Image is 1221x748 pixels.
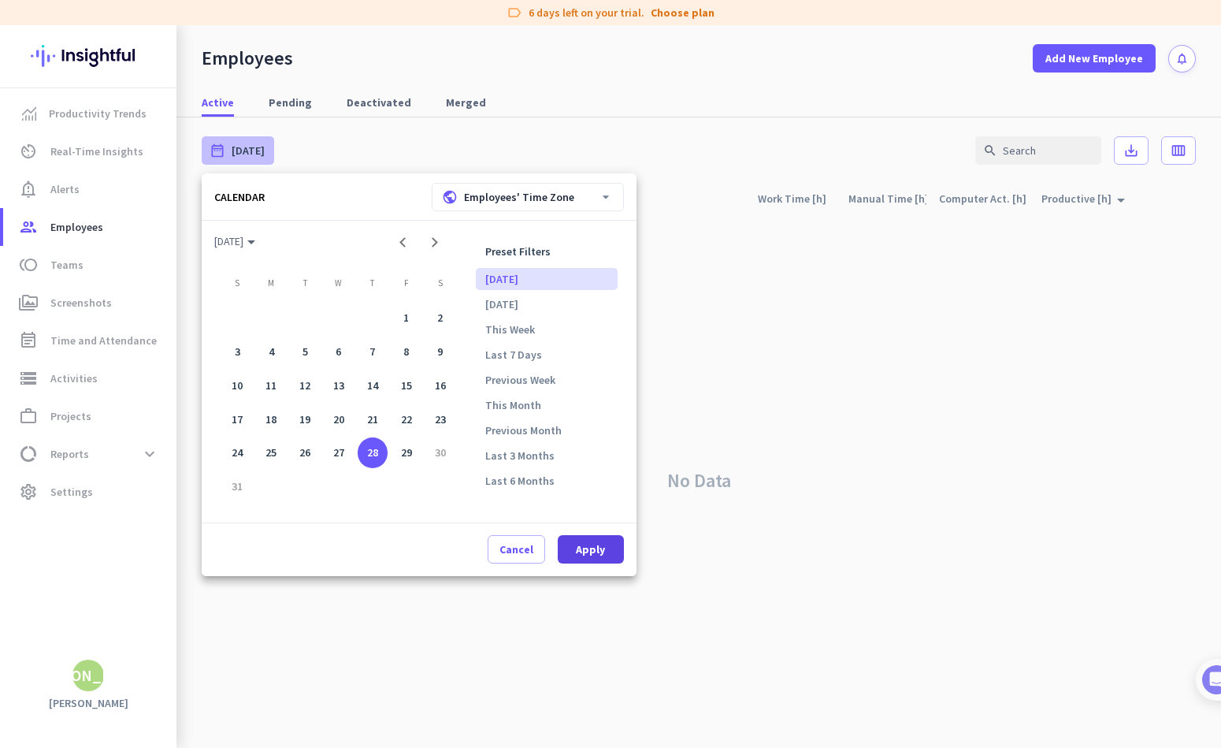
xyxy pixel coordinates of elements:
td: August 2, 2025 [423,301,457,335]
button: Cancel [488,535,545,564]
div: 31 [222,471,253,502]
div: 14 [358,370,388,400]
td: August 16, 2025 [423,368,457,402]
td: August 19, 2025 [288,402,322,436]
div: 4 [256,337,287,367]
td: August 13, 2025 [322,368,356,402]
div: 18 [256,404,287,434]
td: August 20, 2025 [322,402,356,436]
li: Last 3 Months [476,445,618,467]
li: This Month [476,394,618,416]
td: August 12, 2025 [288,368,322,402]
li: [DATE] [476,268,618,290]
div: 7 [358,337,388,367]
div: Employees' Time Zone [442,189,574,205]
div: 16 [425,370,455,400]
div: 12 [290,370,321,400]
td: August 17, 2025 [221,402,254,436]
div: 17 [222,404,253,434]
div: 3 [222,337,253,367]
button: Previous month [388,227,419,259]
td: August 18, 2025 [254,402,288,436]
div: 20 [324,404,354,434]
div: 5 [290,337,321,367]
div: 10 [222,370,253,400]
td: August 4, 2025 [254,334,288,368]
button: Apply [558,535,624,564]
div: 15 [391,370,421,400]
div: CALENDAR [214,190,265,204]
th: Sunday [221,277,254,295]
th: Monday [254,277,288,295]
td: August 31, 2025 [221,470,254,504]
td: August 26, 2025 [288,436,322,470]
div: 8 [391,337,421,367]
span: [DATE] [214,234,255,248]
td: August 11, 2025 [254,368,288,402]
span: Apply [576,541,605,557]
td: August 10, 2025 [221,368,254,402]
div: 9 [425,337,455,367]
div: 23 [425,404,455,434]
div: 13 [324,370,354,400]
i: arrow_drop_down [598,189,614,205]
div: 6 [324,337,354,367]
td: August 28, 2025 [355,436,389,470]
li: Last 7 Days [476,344,618,366]
div: 2 [425,303,455,333]
div: 27 [324,437,354,468]
div: 29 [391,437,421,468]
div: 24 [222,437,253,468]
i: public [442,189,458,205]
th: Friday [389,277,423,295]
div: 1 [391,303,421,333]
div: 21 [358,404,388,434]
li: Previous Week [476,369,618,391]
td: August 9, 2025 [423,334,457,368]
div: 26 [290,437,321,468]
div: 25 [256,437,287,468]
li: This Week [476,318,618,341]
td: August 8, 2025 [389,334,423,368]
td: August 30, 2025 [423,436,457,470]
li: Previous Month [476,419,618,441]
td: August 6, 2025 [322,334,356,368]
li: [DATE] [476,293,618,315]
div: 22 [391,404,421,434]
th: Thursday [355,277,389,295]
td: August 15, 2025 [389,368,423,402]
td: August 24, 2025 [221,436,254,470]
td: August 27, 2025 [322,436,356,470]
div: 19 [290,404,321,434]
td: August 1, 2025 [389,301,423,335]
th: Tuesday [288,277,322,295]
td: August 23, 2025 [423,402,457,436]
td: August 5, 2025 [288,334,322,368]
td: August 29, 2025 [389,436,423,470]
div: 28 [358,437,388,468]
td: August 3, 2025 [221,334,254,368]
div: 11 [256,370,287,400]
p: Preset Filters [476,240,618,263]
td: August 22, 2025 [389,402,423,436]
th: Wednesday [322,277,356,295]
li: Last 6 Months [476,470,618,492]
span: Cancel [499,541,533,557]
button: Choose month and year [208,227,262,255]
td: August 14, 2025 [355,368,389,402]
td: August 7, 2025 [355,334,389,368]
th: Saturday [423,277,457,295]
td: August 21, 2025 [355,402,389,436]
div: 30 [425,437,455,468]
td: August 25, 2025 [254,436,288,470]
